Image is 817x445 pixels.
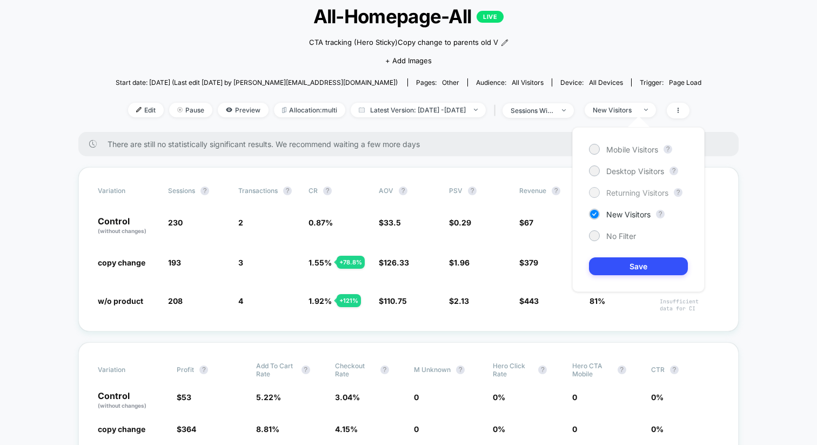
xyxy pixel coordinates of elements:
[524,218,533,227] span: 67
[454,296,469,305] span: 2.13
[302,366,310,374] button: ?
[669,167,678,175] button: ?
[98,402,146,409] span: (without changes)
[477,11,504,23] p: LIVE
[414,393,419,402] span: 0
[552,78,631,87] span: Device:
[589,78,623,87] span: all devices
[572,362,612,378] span: Hero CTA mobile
[199,366,208,374] button: ?
[454,258,470,267] span: 1.96
[511,107,554,115] div: sessions with impression
[512,78,544,87] span: All Visitors
[476,78,544,87] div: Audience:
[168,187,195,195] span: Sessions
[309,37,498,48] span: CTA tracking (Hero Sticky)Copy change to parents old V
[538,366,547,374] button: ?
[606,210,651,219] span: New Visitors
[108,140,717,149] span: There are still no statistically significant results. We recommend waiting a few more days
[282,107,286,113] img: rebalance
[644,109,648,111] img: end
[524,296,539,305] span: 443
[177,424,196,434] span: $
[651,366,665,374] span: CTR
[168,258,181,267] span: 193
[274,103,345,117] span: Allocation: multi
[335,362,375,378] span: Checkout Rate
[562,109,566,111] img: end
[519,258,538,267] span: $
[168,218,183,227] span: 230
[468,187,477,195] button: ?
[384,258,409,267] span: 126.33
[670,366,679,374] button: ?
[519,296,539,305] span: $
[493,424,505,434] span: 0 %
[552,187,560,195] button: ?
[618,366,626,374] button: ?
[177,366,194,374] span: Profit
[590,296,605,305] span: 81%
[449,187,463,195] span: PSV
[664,145,672,154] button: ?
[335,393,360,402] span: 3.04 %
[589,257,688,275] button: Save
[674,188,682,197] button: ?
[414,424,419,434] span: 0
[283,187,292,195] button: ?
[256,424,279,434] span: 8.81 %
[384,218,401,227] span: 33.5
[200,187,209,195] button: ?
[98,258,145,267] span: copy change
[145,5,672,28] span: All-Homepage-All
[379,187,393,195] span: AOV
[98,217,157,235] p: Control
[351,103,486,117] span: Latest Version: [DATE] - [DATE]
[449,296,469,305] span: $
[98,187,157,195] span: Variation
[414,366,451,374] span: M Unknown
[177,107,183,112] img: end
[606,231,636,241] span: No Filter
[182,393,191,402] span: 53
[491,103,503,118] span: |
[606,188,668,197] span: Returning Visitors
[380,366,389,374] button: ?
[323,187,332,195] button: ?
[474,109,478,111] img: end
[238,187,278,195] span: Transactions
[128,103,164,117] span: Edit
[177,393,191,402] span: $
[449,258,470,267] span: $
[449,218,471,227] span: $
[493,393,505,402] span: 0 %
[519,187,546,195] span: Revenue
[256,393,281,402] span: 5.22 %
[309,296,332,305] span: 1.92 %
[98,362,157,378] span: Variation
[335,424,358,434] span: 4.15 %
[256,362,296,378] span: Add To Cart Rate
[98,296,143,305] span: w/o product
[337,256,365,269] div: + 78.8 %
[238,296,243,305] span: 4
[660,298,719,312] span: Insufficient data for CI
[416,78,459,87] div: Pages:
[379,218,401,227] span: $
[169,103,212,117] span: Pause
[669,78,701,87] span: Page Load
[651,393,664,402] span: 0 %
[640,78,701,87] div: Trigger:
[606,145,658,154] span: Mobile Visitors
[98,228,146,234] span: (without changes)
[218,103,269,117] span: Preview
[238,218,243,227] span: 2
[379,296,407,305] span: $
[238,258,243,267] span: 3
[593,106,636,114] div: New Visitors
[98,424,145,434] span: copy change
[116,78,398,87] span: Start date: [DATE] (Last edit [DATE] by [PERSON_NAME][EMAIL_ADDRESS][DOMAIN_NAME])
[136,107,142,112] img: edit
[359,107,365,112] img: calendar
[384,296,407,305] span: 110.75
